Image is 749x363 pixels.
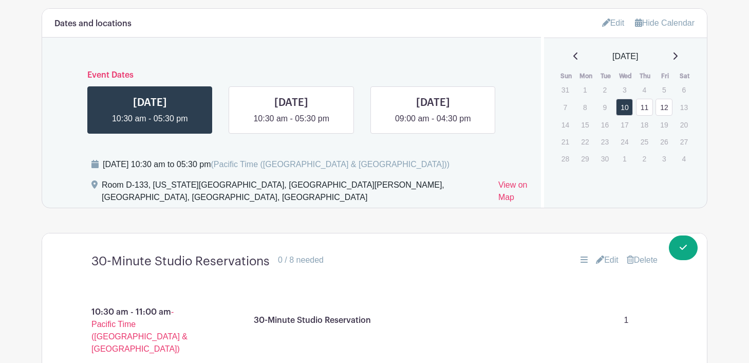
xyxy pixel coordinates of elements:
[596,151,613,167] p: 30
[676,117,692,133] p: 20
[636,134,653,150] p: 25
[636,151,653,167] p: 2
[67,302,221,359] p: 10:30 am - 11:00 am
[596,99,613,115] p: 9
[616,99,633,116] a: 10
[91,307,188,353] span: - Pacific Time ([GEOGRAPHIC_DATA] & [GEOGRAPHIC_DATA])
[557,134,574,150] p: 21
[576,134,593,150] p: 22
[603,310,649,331] p: 1
[656,151,672,167] p: 3
[254,314,371,326] p: 30-Minute Studio Reservation
[616,82,633,98] p: 3
[556,71,576,81] th: Sun
[557,117,574,133] p: 14
[656,134,672,150] p: 26
[676,99,692,115] p: 13
[636,99,653,116] a: 11
[576,71,596,81] th: Mon
[615,71,635,81] th: Wed
[557,151,574,167] p: 28
[636,82,653,98] p: 4
[616,134,633,150] p: 24
[635,71,656,81] th: Thu
[103,158,450,171] div: [DATE] 10:30 am to 05:30 pm
[676,134,692,150] p: 27
[656,99,672,116] a: 12
[211,160,450,169] span: (Pacific Time ([GEOGRAPHIC_DATA] & [GEOGRAPHIC_DATA]))
[612,50,638,63] span: [DATE]
[557,82,574,98] p: 31
[79,70,504,80] h6: Event Dates
[596,82,613,98] p: 2
[102,179,490,208] div: Room D-133, [US_STATE][GEOGRAPHIC_DATA], [GEOGRAPHIC_DATA][PERSON_NAME], [GEOGRAPHIC_DATA], [GEOG...
[676,82,692,98] p: 6
[91,254,270,269] h4: 30-Minute Studio Reservations
[676,151,692,167] p: 4
[636,117,653,133] p: 18
[656,82,672,98] p: 5
[278,254,324,266] div: 0 / 8 needed
[576,99,593,115] p: 8
[655,71,675,81] th: Fri
[498,179,529,208] a: View on Map
[576,82,593,98] p: 1
[596,71,616,81] th: Tue
[656,117,672,133] p: 19
[616,151,633,167] p: 1
[602,14,625,31] a: Edit
[596,117,613,133] p: 16
[54,19,132,29] h6: Dates and locations
[596,134,613,150] p: 23
[576,151,593,167] p: 29
[616,117,633,133] p: 17
[627,254,658,266] a: Delete
[675,71,695,81] th: Sat
[596,254,619,266] a: Edit
[576,117,593,133] p: 15
[635,19,695,27] a: Hide Calendar
[557,99,574,115] p: 7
